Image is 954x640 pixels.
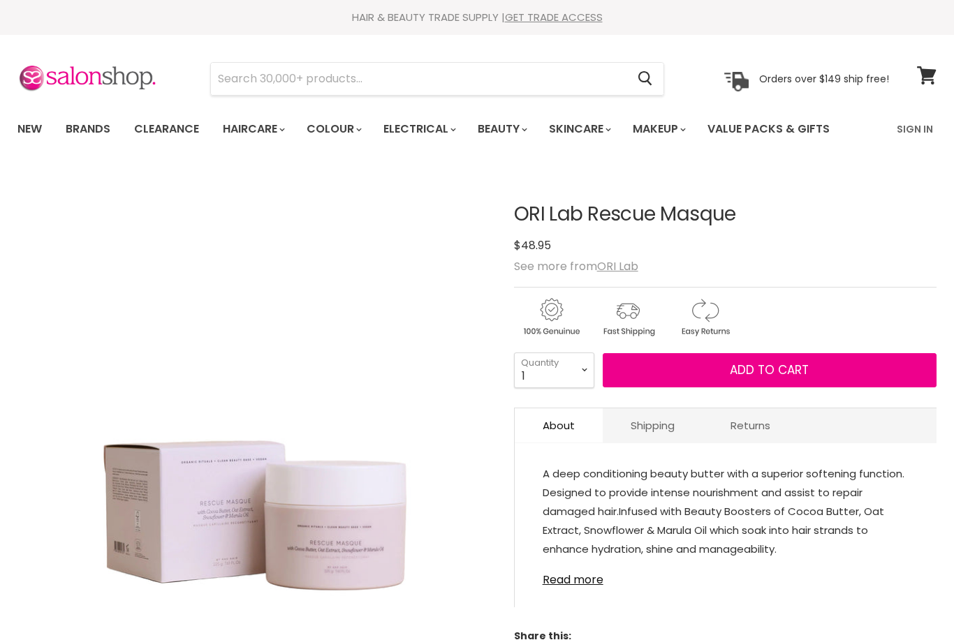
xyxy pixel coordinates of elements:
[603,408,703,442] a: Shipping
[514,352,594,387] select: Quantity
[373,114,464,144] a: Electrical
[515,408,603,442] a: About
[759,72,889,84] p: Orders over $149 ship free!
[888,114,941,144] a: Sign In
[211,63,626,95] input: Search
[538,114,619,144] a: Skincare
[514,258,638,274] span: See more from
[591,296,665,338] img: shipping.gif
[514,204,937,225] h1: ORI Lab Rescue Masque
[210,62,664,96] form: Product
[622,114,694,144] a: Makeup
[543,563,719,578] span: All hair types.
[668,296,742,338] img: returns.gif
[514,237,551,253] span: $48.95
[543,563,651,578] strong: Recommended for:
[697,114,840,144] a: Value Packs & Gifts
[296,114,370,144] a: Colour
[603,353,937,388] button: Add to cart
[514,296,588,338] img: genuine.gif
[543,466,904,556] span: A deep conditioning beauty butter with a superior softening function. Designed to provide intense...
[703,408,798,442] a: Returns
[505,10,603,24] a: GET TRADE ACCESS
[626,63,663,95] button: Search
[7,114,52,144] a: New
[55,114,121,144] a: Brands
[597,258,638,274] a: ORI Lab
[467,114,536,144] a: Beauty
[124,114,210,144] a: Clearance
[212,114,293,144] a: Haircare
[730,362,809,378] span: Add to cart
[543,565,909,586] a: Read more
[7,109,865,149] ul: Main menu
